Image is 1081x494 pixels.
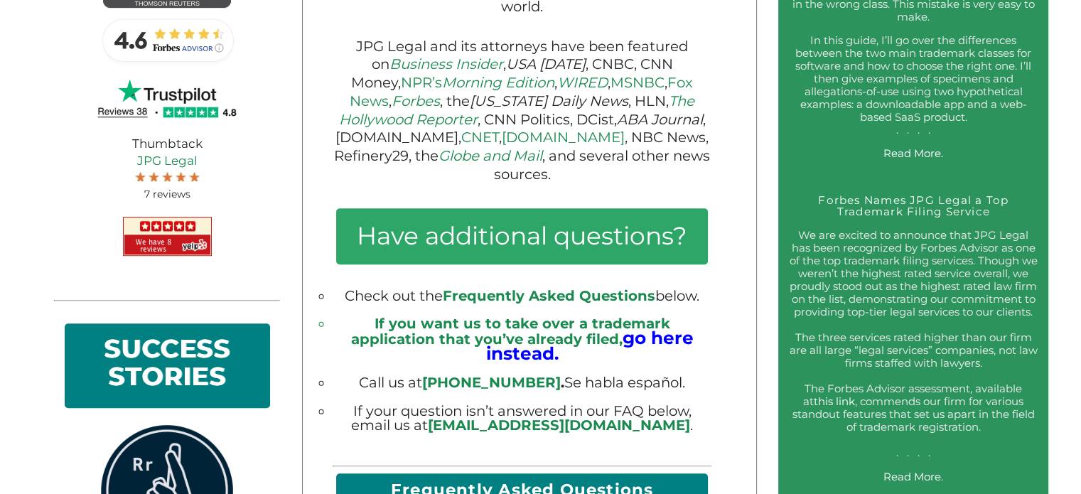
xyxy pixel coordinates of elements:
[502,129,625,146] a: [DOMAIN_NAME]
[135,170,146,181] img: Screen-Shot-2017-10-03-at-11.31.22-PM.jpg
[162,170,173,181] img: Screen-Shot-2017-10-03-at-11.31.22-PM.jpg
[818,193,1009,219] a: Forbes Names JPG Legal a Top Trademark Filing Service
[123,217,212,256] img: JPG Legal
[96,11,238,68] img: Forbes-Advisor-Rating-JPG-Legal.jpg
[422,374,561,391] a: [PHONE_NUMBER]‬
[54,125,280,213] div: Thumbtack
[336,208,708,264] h3: Have additional questions?
[333,289,711,304] li: Check out the below.
[333,38,711,184] p: JPG Legal and its attorneys have been featured on , , CNBC, CNN Money, , , , , , the , HLN, , CNN...
[443,287,655,304] span: Frequently Asked Questions
[96,76,238,121] img: JPG Legal TrustPilot 4.8 Stars 38 Reviews
[333,404,711,433] li: If your question isn’t answered in our FAQ below, email us at .
[461,129,499,146] a: CNET
[789,229,1038,459] p: We are excited to announce that JPG Legal has been recognized by Forbes Advisor as one of the top...
[333,376,711,390] li: Call us at Se habla español.
[883,146,943,160] a: Read More.
[486,327,694,364] big: go here instead.
[144,188,190,200] span: 7 reviews
[389,55,503,73] a: Business Insider
[176,170,186,181] img: Screen-Shot-2017-10-03-at-11.31.22-PM.jpg
[883,470,943,483] a: Read More.
[422,374,564,391] b: .
[75,335,259,398] h2: SUCCESS STORIES
[814,394,855,408] a: this link
[611,74,665,91] a: MSNBC
[339,92,695,128] a: The Hollywood Reporter
[149,170,159,181] img: Screen-Shot-2017-10-03-at-11.31.22-PM.jpg
[789,34,1038,136] p: In this guide, I’ll go over the differences between the two main trademark classes for software a...
[401,74,554,91] a: NPR’sMorning Edition
[470,92,628,109] em: [US_STATE] Daily News
[486,331,694,363] a: go here instead.
[439,147,542,164] a: Globe and Mail
[442,74,554,91] em: Morning Edition
[65,153,269,169] a: JPG Legal
[506,55,586,73] em: USA [DATE]
[350,74,693,109] a: Fox News
[428,417,690,434] a: [EMAIL_ADDRESS][DOMAIN_NAME]
[617,111,703,128] em: ABA Journal
[392,92,440,109] a: Forbes
[189,170,200,181] img: Screen-Shot-2017-10-03-at-11.31.22-PM.jpg
[333,317,711,362] li: If you want us to take over a trademark application that you’ve already filed,
[557,74,608,91] a: WIRED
